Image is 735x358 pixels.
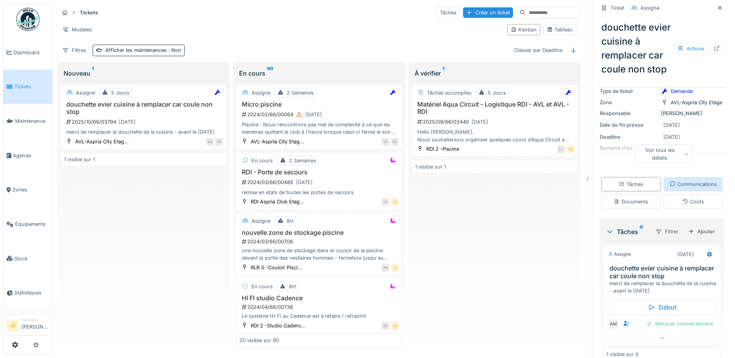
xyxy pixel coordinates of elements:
[382,198,389,206] div: JS
[609,280,718,294] div: merci de remplacer la douchette de la cuisine - avant le [DATE]
[382,322,389,330] div: XP
[547,26,573,33] div: Tableau
[391,198,399,206] div: JS
[239,189,399,196] div: remise en états de toutes les portes de secours
[640,227,643,236] sup: 0
[3,173,52,207] a: Zones
[643,318,716,329] div: Marquer comme terminé
[14,289,49,296] span: Statistiques
[267,69,274,78] sup: 90
[64,101,223,115] h3: douchette evier cuisine à remplacer car coule non stop
[21,317,49,323] div: Manager
[635,145,692,163] div: Voir tous les détails
[251,138,304,145] div: AVL-Aspria City Etag...
[682,198,704,205] div: Coûts
[215,138,223,146] div: PD
[614,198,648,205] div: Documents
[610,4,624,12] div: Ticket
[64,156,95,163] div: 1 visible sur 1
[608,318,619,329] div: AM
[3,276,52,310] a: Statistiques
[105,46,181,54] div: Afficher les maintenances
[239,69,399,78] div: En cours
[382,138,389,146] div: JS
[15,220,49,228] span: Équipements
[251,283,273,290] div: En cours
[77,9,101,16] strong: Tickets
[391,264,399,272] div: JS
[415,163,446,170] div: 1 visible sur 1
[663,133,680,141] div: [DATE]
[65,117,223,127] div: 2025/10/66/03794
[239,121,399,136] div: Piscine : Nous rencontrons pas mal de complexité à ce que les membres quittent le club à l'heure ...
[14,255,49,262] span: Stock
[59,45,90,56] div: Filtres
[241,303,399,311] div: 2024/04/66/00738
[251,198,304,205] div: RDI Aspria Club Etag...
[671,88,693,95] div: Demande
[16,8,40,31] img: Badge_color-CXgf-gQk.svg
[417,117,574,127] div: 2025/09/66/03440
[287,217,294,225] div: 8H
[391,322,399,330] div: JS
[619,181,643,188] div: Tâches
[472,118,488,126] div: [DATE]
[600,99,658,106] div: Zone
[426,145,459,153] div: RDI 2 -Piscine
[251,217,270,225] div: Assigné
[511,26,537,33] div: Kanban
[239,294,399,302] h3: HI FI studio Cadence
[239,169,399,176] h3: RDI - Porte de secours
[600,121,658,129] div: Date de fin prévue
[13,152,49,159] span: Agenda
[436,7,460,18] div: Tâches
[674,43,708,54] div: Actions
[511,45,566,56] div: Classer par Deadline
[251,89,270,96] div: Assigné
[21,317,49,334] li: [PERSON_NAME]
[463,7,513,18] div: Créer un ticket
[677,251,694,258] div: [DATE]
[685,226,718,237] div: Ajouter
[76,89,95,96] div: Assigné
[7,320,18,331] li: JS
[606,351,639,358] div: 1 visible sur 0
[3,138,52,173] a: Agenda
[287,89,314,96] div: 2 Semaines
[59,24,95,35] div: Modèles
[251,322,306,329] div: RDI 2 -Studio Cadenc...
[14,49,49,56] span: Dashboard
[296,179,313,186] div: [DATE]
[600,110,724,117] div: [PERSON_NAME]
[75,138,129,145] div: AVL-Aspria City Etag...
[64,69,224,78] div: Nouveau
[3,104,52,138] a: Maintenance
[251,157,273,164] div: En cours
[3,70,52,104] a: Tickets
[12,186,49,193] span: Zones
[488,89,506,96] div: 5 Jours
[670,181,717,188] div: Communications
[663,121,680,129] div: [DATE]
[415,101,574,115] h3: Matériel Aqua Circuit - Logistique RDI - AVL et AVL - RDI
[609,265,718,279] h3: douchette evier cuisine à remplacer car coule non stop
[566,145,574,153] div: JS
[305,111,322,118] div: [DATE]
[241,110,399,119] div: 2024/02/66/00064
[600,133,658,141] div: Deadline
[600,110,658,117] div: Responsable
[671,99,727,106] div: AVL-Aspria City Etage 0
[239,247,399,262] div: une nouvelle zone de stockage dans le couloir de la piscine devant la sortie des vestiaires homme...
[600,88,658,95] div: Type de ticket
[251,264,302,271] div: RLR 0 -Couloir Pisci...
[3,207,52,241] a: Équipements
[241,177,399,187] div: 2024/03/66/00485
[239,229,399,236] h3: nouvelle zone de stockage piscine
[239,101,399,108] h3: Micro piscine
[64,128,223,136] div: merci de remplacer la douchette de la cuisine - avant le [DATE]
[119,118,136,126] div: [DATE]
[289,157,316,164] div: 2 Semaines
[7,317,49,336] a: JS Manager[PERSON_NAME]
[3,241,52,276] a: Stock
[557,145,565,153] div: LL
